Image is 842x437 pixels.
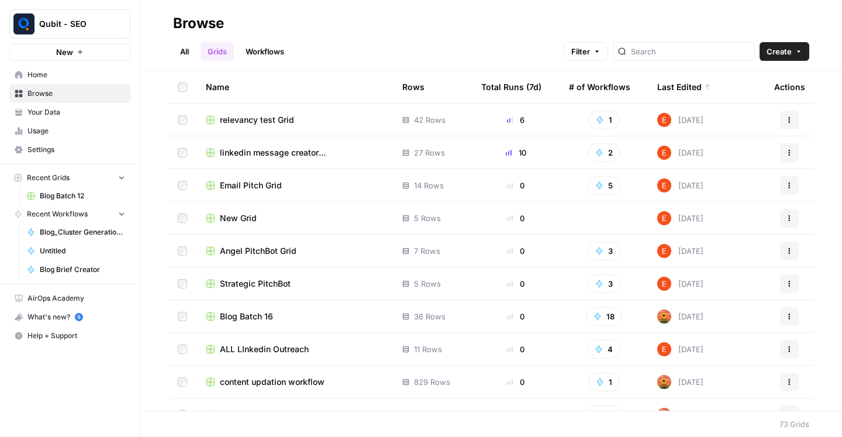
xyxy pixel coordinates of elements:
a: linkedin message creator [PERSON_NAME] [206,147,384,159]
div: 6 [481,114,550,126]
button: What's new? 5 [9,308,130,326]
span: 27 Rows [414,147,445,159]
a: Your Data [9,103,130,122]
span: 829 Rows [414,376,450,388]
span: Recent Workflows [27,209,88,219]
div: [DATE] [657,277,703,291]
img: ajf8yqgops6ssyjpn8789yzw4nvp [657,113,671,127]
span: 42 Rows [414,114,446,126]
a: Strategic PitchBot [206,278,384,290]
button: 4 [587,340,620,359]
span: 7 Rows [414,245,440,257]
span: Filter [571,46,590,57]
button: 18 [586,307,622,326]
a: Browse [9,84,130,103]
div: 0 [481,245,550,257]
div: [DATE] [657,211,703,225]
div: [DATE] [657,309,703,324]
div: What's new? [10,308,130,326]
div: 0 [481,343,550,355]
a: Blog Brief Creator [22,260,130,279]
div: Last Edited [657,71,711,103]
span: Usage [27,126,125,136]
div: 0 [481,376,550,388]
span: Blog Batch 15 [220,409,272,421]
span: Untitled [40,246,125,256]
a: Untitled [22,242,130,260]
div: Name [206,71,384,103]
span: Blog Brief Creator [40,264,125,275]
span: Create [767,46,792,57]
a: AirOps Academy [9,289,130,308]
div: [DATE] [657,342,703,356]
div: Actions [774,71,805,103]
span: Blog_Cluster Generation V3a1 with WP Integration [Live site] [40,227,125,238]
span: ALL LInkedin Outreach [220,343,309,355]
span: 46 Rows [414,409,446,421]
span: Blog Batch 16 [220,311,273,322]
button: 5 [588,176,620,195]
img: 9q91i6o64dehxyyk3ewnz09i3rac [657,375,671,389]
span: 5 Rows [414,212,441,224]
img: ajf8yqgops6ssyjpn8789yzw4nvp [657,244,671,258]
a: relevancy test Grid [206,114,384,126]
button: Help + Support [9,326,130,345]
button: Recent Grids [9,169,130,187]
span: Home [27,70,125,80]
img: 9q91i6o64dehxyyk3ewnz09i3rac [657,408,671,422]
a: Settings [9,140,130,159]
button: 1 [588,373,620,391]
span: 11 Rows [414,343,442,355]
span: linkedin message creator [PERSON_NAME] [220,147,384,159]
a: Grids [201,42,234,61]
img: 9q91i6o64dehxyyk3ewnz09i3rac [657,309,671,324]
a: Email Pitch Grid [206,180,384,191]
a: Blog Batch 16 [206,311,384,322]
div: [DATE] [657,178,703,192]
div: [DATE] [657,375,703,389]
div: Total Runs (7d) [481,71,541,103]
a: Angel PitchBot Grid [206,245,384,257]
div: 0 [481,180,550,191]
span: 36 Rows [414,311,446,322]
a: Blog Batch 12 [22,187,130,205]
button: Workspace: Qubit - SEO [9,9,130,39]
div: Browse [173,14,224,33]
span: Browse [27,88,125,99]
span: AirOps Academy [27,293,125,304]
button: 3 [588,242,620,260]
a: New Grid [206,212,384,224]
img: ajf8yqgops6ssyjpn8789yzw4nvp [657,178,671,192]
div: 0 [481,278,550,290]
span: Help + Support [27,331,125,341]
div: # of Workflows [569,71,630,103]
span: Qubit - SEO [39,18,110,30]
span: Your Data [27,107,125,118]
span: New Grid [220,212,257,224]
a: Blog Batch 15 [206,409,384,421]
button: Create [760,42,809,61]
img: ajf8yqgops6ssyjpn8789yzw4nvp [657,277,671,291]
input: Search [631,46,750,57]
a: 5 [75,313,83,321]
button: 1 [588,111,620,129]
a: Home [9,66,130,84]
span: relevancy test Grid [220,114,294,126]
button: 14 [585,405,622,424]
span: Angel PitchBot Grid [220,245,296,257]
button: 2 [588,143,620,162]
span: 5 Rows [414,278,441,290]
div: 0 [481,311,550,322]
button: Filter [564,42,608,61]
a: All [173,42,196,61]
div: [DATE] [657,244,703,258]
div: [DATE] [657,113,703,127]
img: ajf8yqgops6ssyjpn8789yzw4nvp [657,146,671,160]
div: 0 [481,409,550,421]
div: [DATE] [657,408,703,422]
img: ajf8yqgops6ssyjpn8789yzw4nvp [657,342,671,356]
div: 73 Grids [779,418,809,430]
a: Workflows [239,42,291,61]
span: Strategic PitchBot [220,278,291,290]
button: New [9,43,130,61]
